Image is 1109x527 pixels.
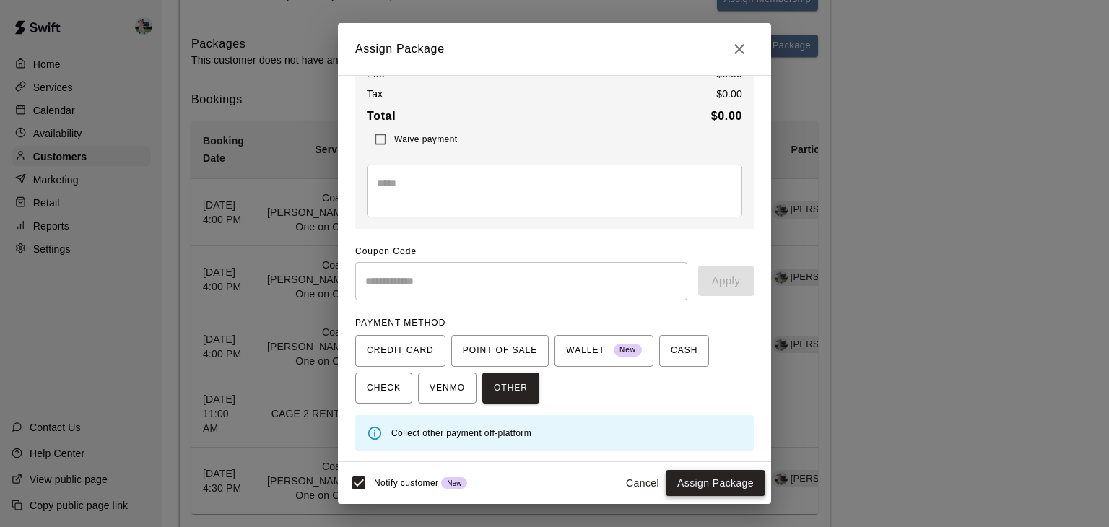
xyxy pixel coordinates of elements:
[666,470,765,497] button: Assign Package
[430,377,465,400] span: VENMO
[716,87,742,101] p: $ 0.00
[494,377,528,400] span: OTHER
[355,240,754,263] span: Coupon Code
[367,377,401,400] span: CHECK
[355,373,412,404] button: CHECK
[355,335,445,367] button: CREDIT CARD
[725,35,754,64] button: Close
[463,339,537,362] span: POINT OF SALE
[394,134,457,144] span: Waive payment
[451,335,549,367] button: POINT OF SALE
[619,470,666,497] button: Cancel
[367,110,396,122] b: Total
[554,335,653,367] button: WALLET New
[671,339,697,362] span: CASH
[367,339,434,362] span: CREDIT CARD
[418,373,477,404] button: VENMO
[614,341,642,360] span: New
[355,318,445,328] span: PAYMENT METHOD
[659,335,709,367] button: CASH
[338,23,771,75] h2: Assign Package
[711,110,742,122] b: $ 0.00
[441,479,467,487] span: New
[367,87,383,101] p: Tax
[391,428,531,438] span: Collect other payment off-platform
[374,478,438,488] span: Notify customer
[566,339,642,362] span: WALLET
[482,373,539,404] button: OTHER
